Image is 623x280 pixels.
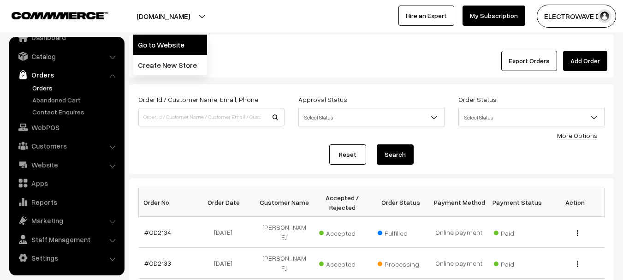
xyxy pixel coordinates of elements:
button: Export Orders [501,51,557,71]
span: Select Status [458,108,605,126]
span: Select Status [459,109,604,125]
td: [PERSON_NAME] [255,248,313,279]
label: Order Id / Customer Name, Email, Phone [138,95,258,104]
th: Customer Name [255,188,313,217]
a: Orders [30,83,121,93]
a: Dashboard [12,29,121,46]
span: Select Status [299,109,444,125]
img: Menu [577,261,578,267]
input: Order Id / Customer Name / Customer Email / Customer Phone [138,108,285,126]
a: Reset [329,144,366,165]
a: COMMMERCE [12,9,92,20]
a: Apps [12,175,121,191]
span: Select Status [298,108,445,126]
a: Hire an Expert [398,6,454,26]
span: Paid [494,226,540,238]
a: Customers [12,137,121,154]
label: Order Status [458,95,497,104]
label: Approval Status [298,95,347,104]
button: [DOMAIN_NAME] [104,5,222,28]
th: Order No [139,188,197,217]
a: Orders [12,66,121,83]
td: [PERSON_NAME] [255,217,313,248]
td: [DATE] [197,217,255,248]
th: Payment Method [430,188,488,217]
div: / [136,41,607,51]
a: #OD2133 [144,259,171,267]
span: Accepted [319,226,365,238]
a: Reports [12,194,121,210]
span: Processing [378,257,424,269]
span: Accepted [319,257,365,269]
th: Order Date [197,188,255,217]
a: Contact Enquires [30,107,121,117]
a: WebPOS [12,119,121,136]
th: Action [546,188,604,217]
a: Add Order [563,51,607,71]
button: Search [377,144,414,165]
img: user [598,9,611,23]
img: COMMMERCE [12,12,108,19]
span: Fulfilled [378,226,424,238]
a: My Subscription [463,6,525,26]
a: Abandoned Cart [30,95,121,105]
img: Menu [577,230,578,236]
a: More Options [557,131,598,139]
a: Settings [12,250,121,266]
h2: Orders [136,54,284,68]
button: ELECTROWAVE DE… [537,5,616,28]
td: Online payment [430,248,488,279]
a: Website [12,156,121,173]
a: Go to Website [133,35,207,55]
th: Order Status [372,188,430,217]
td: Online payment [430,217,488,248]
a: Staff Management [12,231,121,248]
a: Create New Store [133,55,207,75]
a: #OD2134 [144,228,171,236]
th: Accepted / Rejected [313,188,371,217]
td: [DATE] [197,248,255,279]
a: Catalog [12,48,121,65]
th: Payment Status [488,188,546,217]
span: Paid [494,257,540,269]
a: Marketing [12,212,121,229]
